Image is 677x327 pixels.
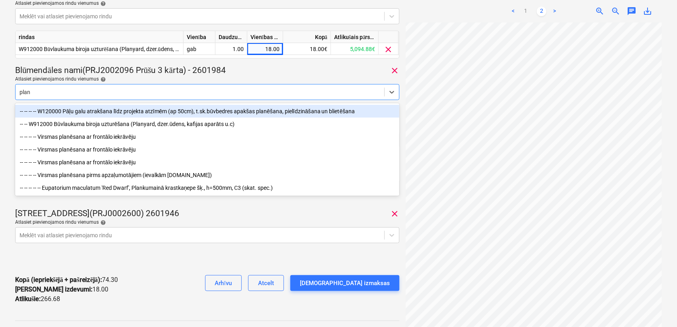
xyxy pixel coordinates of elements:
strong: Kopā (iepriekšējā + pašreizējā) : [15,276,102,284]
strong: [PERSON_NAME] izdevumi : [15,286,92,293]
div: Atlasiet pievienojamos rindu vienumus [15,76,399,83]
div: -- -- -- -- Virsmas planēsana ar frontālo iekrāvēju [15,143,399,156]
div: Kopā [283,31,331,43]
div: Atlasiet pievienojamos rindu vienumus [15,219,399,226]
div: Daudzums [215,31,247,43]
a: Page 2 is your current page [537,6,546,16]
p: 74.30 [15,275,118,285]
div: rindas [16,31,184,43]
div: 1.00 [219,43,244,55]
div: -- -- -- -- -- Eupatorium maculatum 'Red Dwarf', Plankumainā krastkaņepe šķ., h=500mm, C3 (skat. ... [15,181,399,194]
div: 5,094.88€ [331,43,379,55]
div: Vienība [184,31,215,43]
span: clear [390,66,399,75]
button: Arhīvu [205,275,242,291]
div: -- -- -- -- Virsmas planēsana pirms apzaļumotājiem (ievalkām t.sk) [15,169,399,181]
span: help [99,77,106,82]
span: clear [390,209,399,219]
div: gab [184,43,215,55]
div: [DEMOGRAPHIC_DATA] izmaksas [300,278,390,288]
div: Arhīvu [215,278,232,288]
p: [STREET_ADDRESS](PRJ0002600) 2601946 [15,208,179,219]
span: help [99,1,106,6]
button: [DEMOGRAPHIC_DATA] izmaksas [290,275,399,291]
div: Atlasiet pievienojamos rindu vienumus [15,0,399,7]
span: help [99,220,106,225]
span: zoom_out [611,6,620,16]
a: Previous page [508,6,518,16]
div: Atlikušais pārskatītais budžets [331,31,379,43]
div: Atcelt [258,278,274,288]
div: 18.00 [250,43,280,55]
strong: Atlikušie : [15,295,41,303]
span: save_alt [643,6,652,16]
div: Vienības cena [247,31,283,43]
div: -- -- -- -- Virsmas planēsana pirms apzaļumotājiem (ievalkām [DOMAIN_NAME]) [15,169,399,181]
span: zoom_in [595,6,605,16]
p: Blūmendāles nami(PRJ2002096 Prūšu 3 kārta) - 2601984 [15,65,226,76]
p: 18.00 [15,285,108,294]
button: Atcelt [248,275,284,291]
a: Page 1 [521,6,530,16]
div: -- -- W912000 Būvlaukuma biroja uzturēšana (Planyard, dzer.ūdens, kafijas aparāts u.c) [15,118,399,130]
span: clear [384,45,393,54]
div: -- -- -- -- Virsmas planēsana ar frontālo iekrāvēju [15,156,399,169]
iframe: Chat Widget [637,289,677,327]
span: chat [627,6,636,16]
div: -- -- -- -- W120000 Pāļu galu atrakšana līdz projekta atzīmēm (ap 50cm), t.sk.būvbedres apakšas p... [15,105,399,118]
a: Next page [550,6,559,16]
div: -- -- -- -- Virsmas planēsana ar frontālo iekrāvēju [15,130,399,143]
span: W912000 Būvlaukuma biroja uzturēšana (Planyard, dzer.ūdens, kafijas aparāts u.c) [19,46,222,52]
p: 266.68 [15,294,60,304]
div: 18.00€ [283,43,331,55]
